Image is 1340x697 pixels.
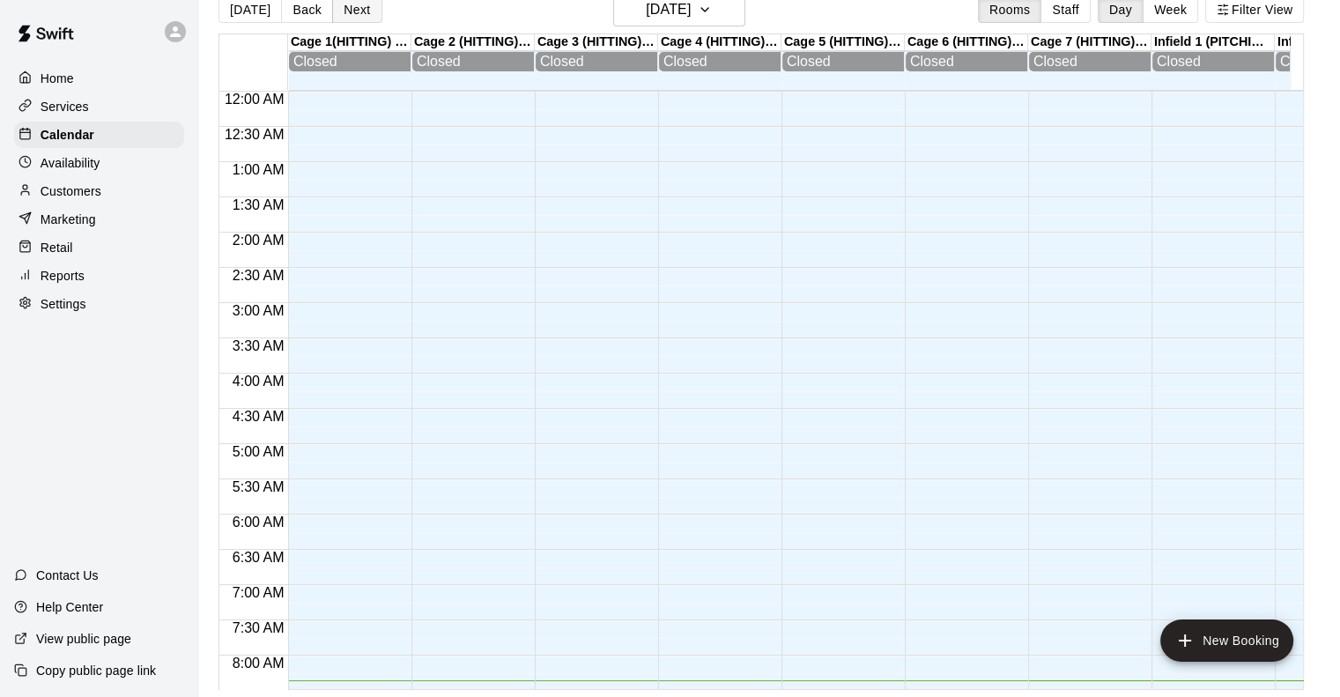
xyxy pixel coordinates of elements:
span: 5:30 AM [228,479,289,494]
span: 12:00 AM [220,92,289,107]
span: 12:30 AM [220,127,289,142]
a: Calendar [14,122,184,148]
span: 7:30 AM [228,620,289,635]
div: Closed [540,54,653,70]
div: Closed [1033,54,1146,70]
span: 4:00 AM [228,374,289,389]
span: 2:30 AM [228,268,289,283]
p: Marketing [41,211,96,228]
p: Availability [41,154,100,172]
span: 1:00 AM [228,162,289,177]
span: 3:30 AM [228,338,289,353]
p: Settings [41,295,86,313]
a: Customers [14,178,184,204]
span: 5:00 AM [228,444,289,459]
a: Services [14,93,184,120]
p: Reports [41,267,85,285]
p: Services [41,98,89,115]
p: Home [41,70,74,87]
span: 4:30 AM [228,409,289,424]
a: Home [14,65,184,92]
div: Closed [663,54,776,70]
div: Cage 5 (HITTING) - TBK [781,34,905,51]
div: Cage 7 (HITTING) - TBK [1028,34,1151,51]
p: Help Center [36,598,103,616]
p: Retail [41,239,73,256]
span: 6:30 AM [228,550,289,565]
a: Retail [14,234,184,261]
p: Copy public page link [36,662,156,679]
div: Closed [293,54,406,70]
div: Cage 2 (HITTING)- Hit Trax - TBK [411,34,535,51]
div: Closed [417,54,529,70]
span: 7:00 AM [228,585,289,600]
p: Calendar [41,126,94,144]
div: Cage 6 (HITTING) - TBK [905,34,1028,51]
div: Cage 3 (HITTING) - TBK [535,34,658,51]
div: Cage 4 (HITTING) - TBK [658,34,781,51]
span: 2:00 AM [228,233,289,248]
a: Reports [14,263,184,289]
div: Closed [787,54,900,70]
div: Cage 1(HITTING) - Hit Trax - TBK [288,34,411,51]
div: Closed [910,54,1023,70]
a: Settings [14,291,184,317]
p: View public page [36,630,131,648]
div: Infield 1 (PITCHING) - TBK [1151,34,1275,51]
button: add [1160,619,1293,662]
span: 8:00 AM [228,656,289,671]
span: 3:00 AM [228,303,289,318]
div: Closed [1157,54,1270,70]
a: Marketing [14,206,184,233]
a: Availability [14,150,184,176]
p: Customers [41,182,101,200]
span: 6:00 AM [228,515,289,530]
span: 1:30 AM [228,197,289,212]
p: Contact Us [36,567,99,584]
